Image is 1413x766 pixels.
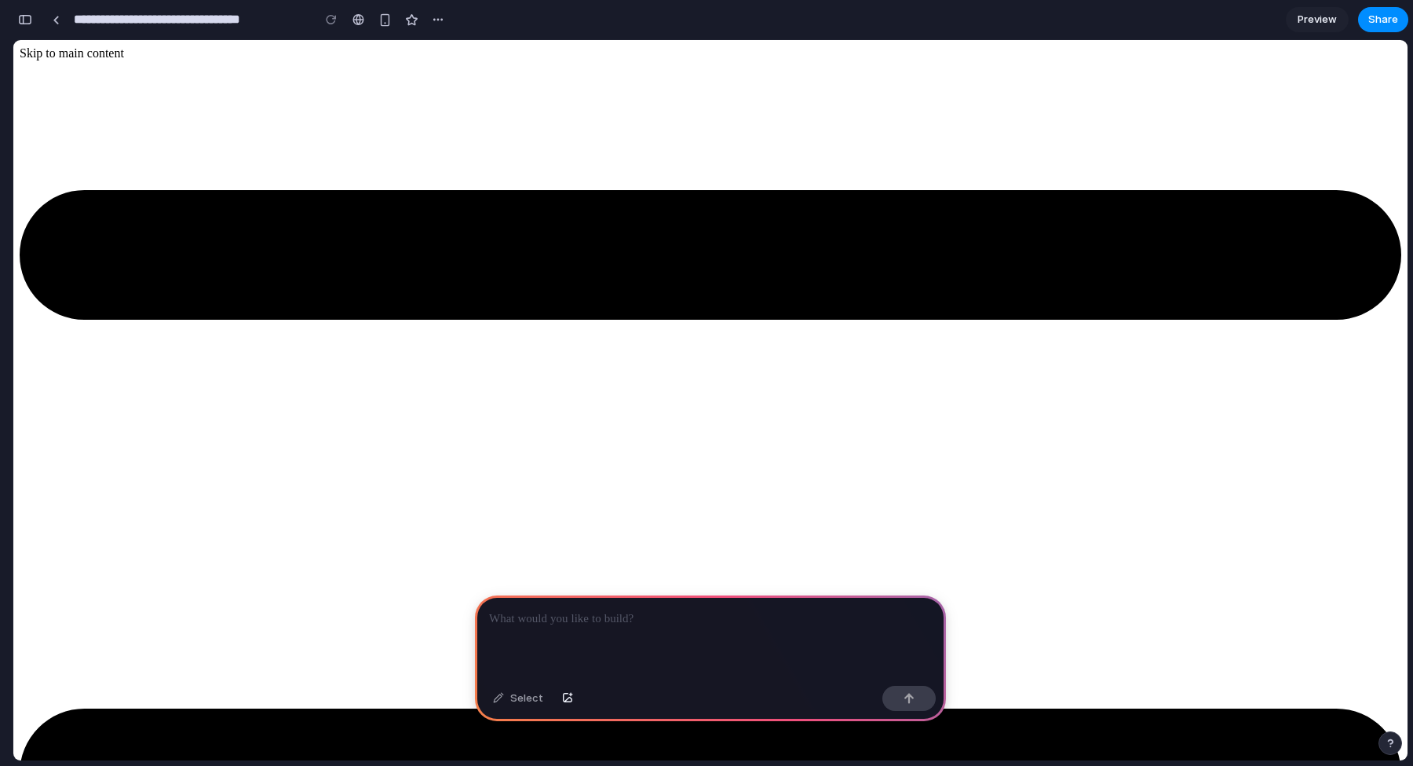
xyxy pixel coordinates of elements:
[6,6,1388,20] div: Skip to main content
[1358,7,1408,32] button: Share
[1368,12,1398,27] span: Share
[1298,12,1337,27] span: Preview
[1286,7,1349,32] a: Preview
